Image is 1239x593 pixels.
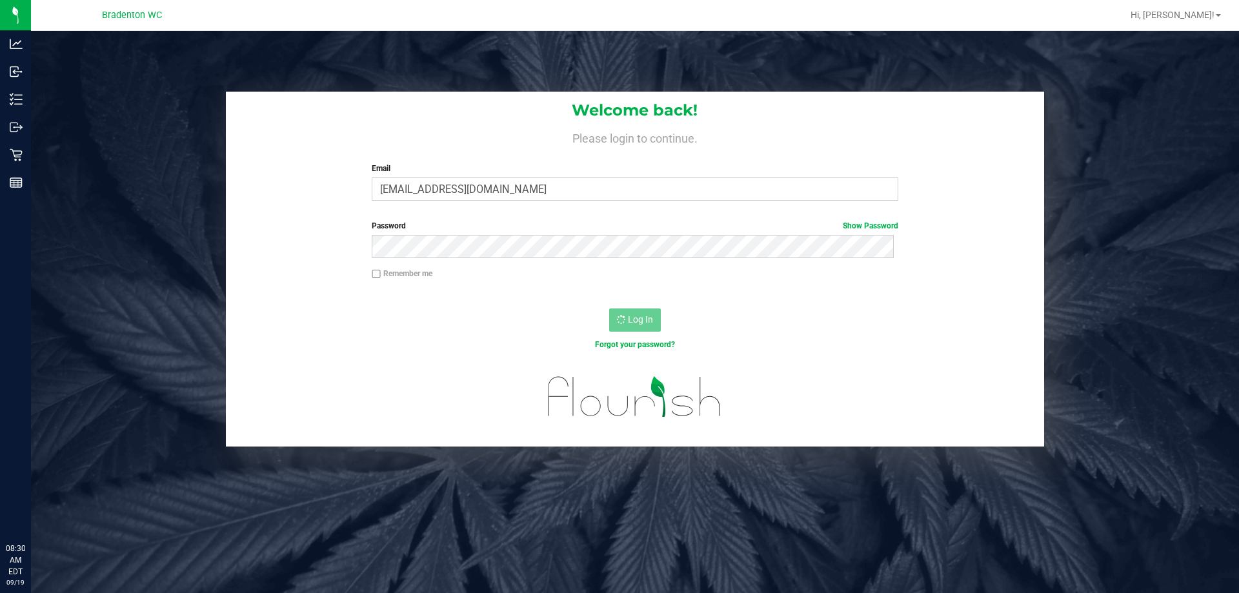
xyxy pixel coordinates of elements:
[10,121,23,134] inline-svg: Outbound
[10,65,23,78] inline-svg: Inbound
[372,268,432,279] label: Remember me
[6,543,25,578] p: 08:30 AM EDT
[372,270,381,279] input: Remember me
[372,163,898,174] label: Email
[10,37,23,50] inline-svg: Analytics
[102,10,162,21] span: Bradenton WC
[1131,10,1214,20] span: Hi, [PERSON_NAME]!
[10,176,23,189] inline-svg: Reports
[226,102,1044,119] h1: Welcome back!
[10,93,23,106] inline-svg: Inventory
[10,148,23,161] inline-svg: Retail
[843,221,898,230] a: Show Password
[6,578,25,587] p: 09/19
[595,340,675,349] a: Forgot your password?
[532,364,737,430] img: flourish_logo.svg
[609,308,661,332] button: Log In
[628,314,653,325] span: Log In
[372,221,406,230] span: Password
[226,129,1044,145] h4: Please login to continue.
